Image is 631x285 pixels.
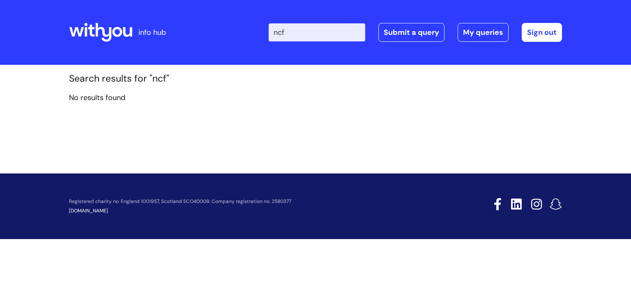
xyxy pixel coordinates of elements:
input: Search [269,23,365,41]
p: info hub [138,26,166,39]
p: Registered charity no. England 1001957, Scotland SCO40009. Company registration no. 2580377 [69,199,435,204]
a: Submit a query [378,23,444,42]
p: No results found [69,91,562,104]
h1: Search results for "ncf" [69,73,562,84]
a: [DOMAIN_NAME] [69,207,108,214]
a: My queries [458,23,509,42]
div: | - [269,23,562,42]
a: Sign out [522,23,562,42]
